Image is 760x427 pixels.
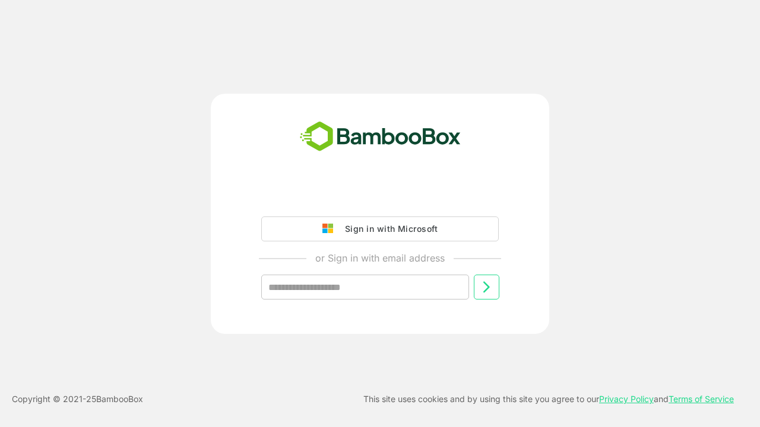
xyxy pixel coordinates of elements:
a: Terms of Service [669,394,734,404]
p: or Sign in with email address [315,251,445,265]
button: Sign in with Microsoft [261,216,499,241]
a: Privacy Policy [599,394,654,404]
img: bamboobox [293,117,467,157]
iframe: Sign in with Google Button [255,183,505,209]
p: This site uses cookies and by using this site you agree to our and [363,392,734,406]
div: Sign in with Microsoft [339,221,438,237]
p: Copyright © 2021- 25 BambooBox [12,392,143,406]
img: google [322,224,339,234]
